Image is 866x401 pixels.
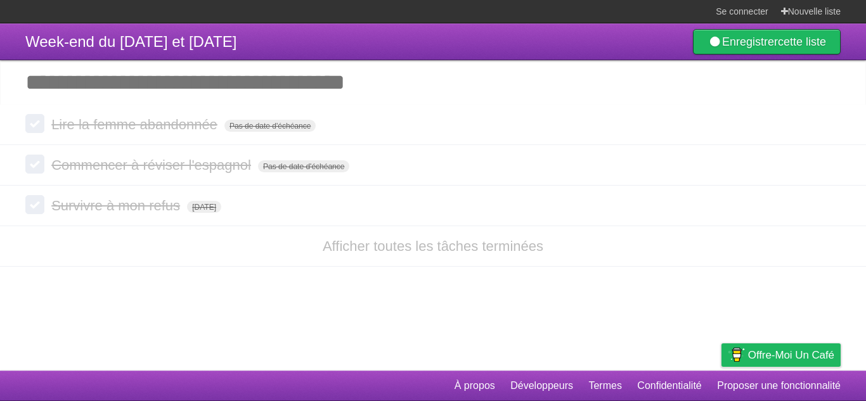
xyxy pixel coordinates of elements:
[25,155,44,174] label: Fait
[323,238,543,254] a: Afficher toutes les tâches terminées
[637,380,701,391] font: Confidentialité
[229,122,311,130] font: Pas de date d'échéance
[455,380,495,391] font: À propos
[455,374,495,398] a: À propos
[778,35,826,48] font: cette liste
[192,203,216,212] font: [DATE]
[51,198,180,213] font: Survivre à mon refus
[788,6,841,16] font: Nouvelle liste
[693,29,841,54] a: Enregistrercette liste
[716,6,768,16] font: Se connecter
[25,195,44,214] label: Fait
[722,35,778,48] font: Enregistrer
[588,374,621,398] a: Termes
[510,374,573,398] a: Développeurs
[717,380,841,391] font: Proposer une fonctionnalité
[51,117,217,132] font: Lire la femme abandonnée
[25,114,44,133] label: Fait
[748,349,834,361] font: Offre-moi un café
[588,380,621,391] font: Termes
[728,344,745,366] img: Offre-moi un café
[263,162,344,171] font: Pas de date d'échéance
[510,380,573,391] font: Développeurs
[637,374,701,398] a: Confidentialité
[717,374,841,398] a: Proposer une fonctionnalité
[51,157,251,173] font: Commencer à réviser l'espagnol
[25,33,236,50] font: Week-end du [DATE] et [DATE]
[721,343,841,367] a: Offre-moi un café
